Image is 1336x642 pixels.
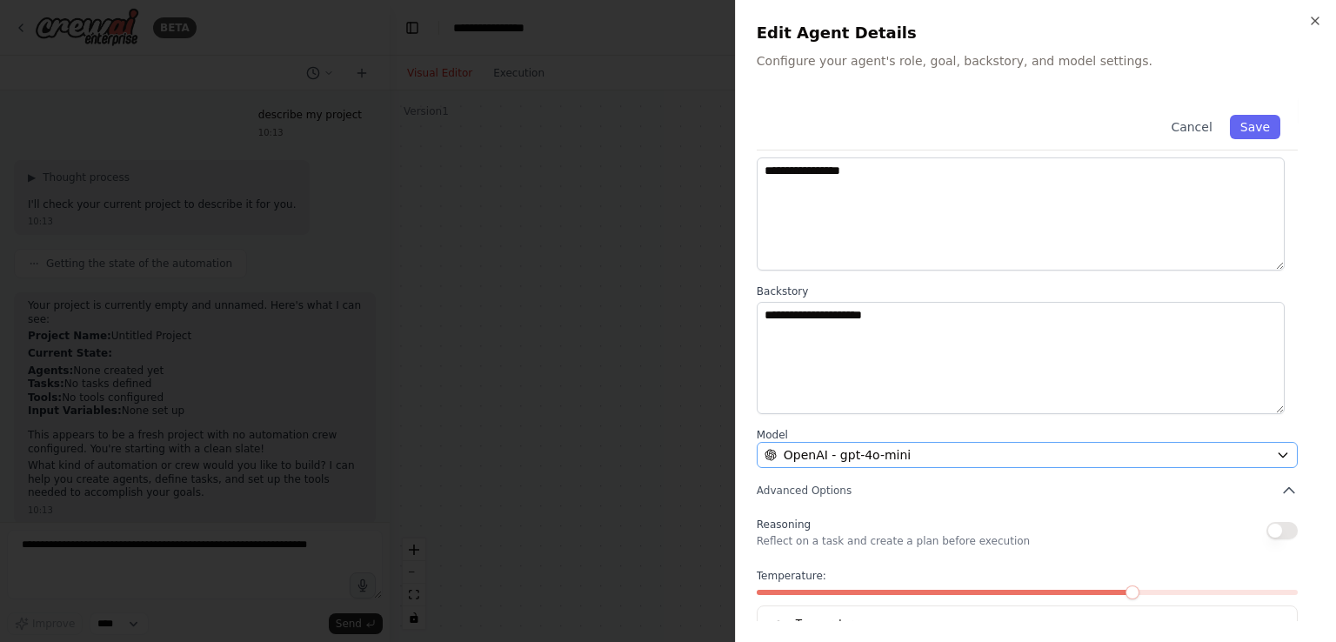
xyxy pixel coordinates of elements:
span: Advanced Options [757,484,852,498]
h2: Edit Agent Details [757,21,1315,45]
span: OpenAI - gpt-4o-mini [784,446,911,464]
span: Temperature: [757,569,826,583]
h5: Temperature [772,617,1283,631]
p: Reflect on a task and create a plan before execution [757,534,1030,548]
button: Save [1230,115,1280,139]
span: Reasoning [757,518,811,531]
button: Cancel [1160,115,1222,139]
button: OpenAI - gpt-4o-mini [757,442,1298,468]
button: Advanced Options [757,482,1298,499]
label: Backstory [757,284,1298,298]
label: Model [757,428,1298,442]
p: Configure your agent's role, goal, backstory, and model settings. [757,52,1315,70]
